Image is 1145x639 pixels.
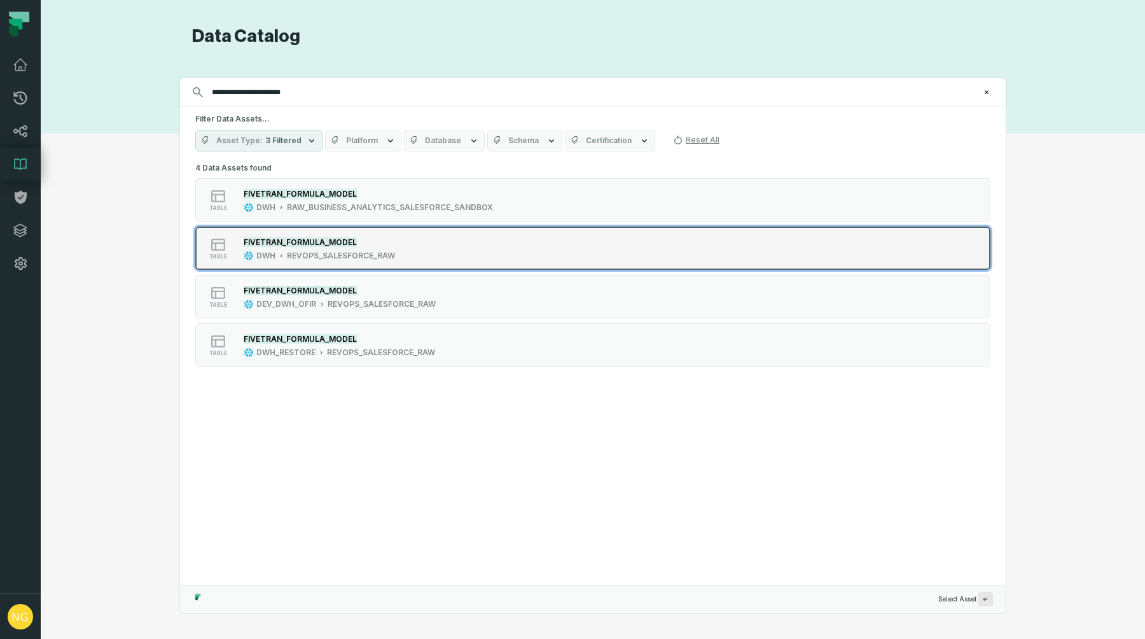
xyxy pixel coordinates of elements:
span: Database [425,136,461,146]
button: Clear search query [980,86,993,99]
button: tableDWH_RESTOREREVOPS_SALESFORCE_RAW [195,323,990,367]
button: Asset Type3 Filtered [195,130,323,151]
div: RAW_BUSINESS_ANALYTICS_SALESFORCE_SANDBOX [287,202,493,213]
span: table [209,253,227,260]
div: Suggestions [180,159,1006,585]
span: Schema [508,136,539,146]
span: Select Asset [938,592,993,607]
span: Asset Type [216,136,263,146]
mark: FIVETRAN_FORMULA_MODEL [244,334,357,344]
img: avatar of Nick Gilbert [8,604,33,629]
span: 3 Filtered [265,136,302,146]
div: DWH [256,251,275,261]
div: REVOPS_SALESFORCE_RAW [287,251,395,261]
button: tableDWHRAW_BUSINESS_ANALYTICS_SALESFORCE_SANDBOX [195,178,990,221]
button: Platform [325,130,401,151]
h1: Data Catalog [192,25,1006,48]
button: Reset All [668,130,725,150]
mark: FIVETRAN_FORMULA_MODEL [244,237,357,247]
button: Certification [565,130,655,151]
div: DWH_RESTORE [256,348,316,358]
button: tableDWHREVOPS_SALESFORCE_RAW [195,227,990,270]
span: table [209,205,227,211]
h5: Filter Data Assets... [195,114,990,124]
div: DWH [256,202,275,213]
mark: FIVETRAN_FORMULA_MODEL [244,286,357,295]
div: REVOPS_SALESFORCE_RAW [327,348,435,358]
button: Database [404,130,485,151]
span: table [209,350,227,356]
div: REVOPS_SALESFORCE_RAW [328,299,436,309]
div: 4 Data Assets found [195,159,990,383]
div: DEV_DWH_OFIR [256,299,316,309]
button: tableDEV_DWH_OFIRREVOPS_SALESFORCE_RAW [195,275,990,318]
span: Platform [346,136,378,146]
mark: FIVETRAN_FORMULA_MODEL [244,189,357,199]
span: Certification [586,136,632,146]
span: Press ↵ to add a new Data Asset to the graph [978,592,993,607]
button: Schema [487,130,562,151]
span: table [209,302,227,308]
